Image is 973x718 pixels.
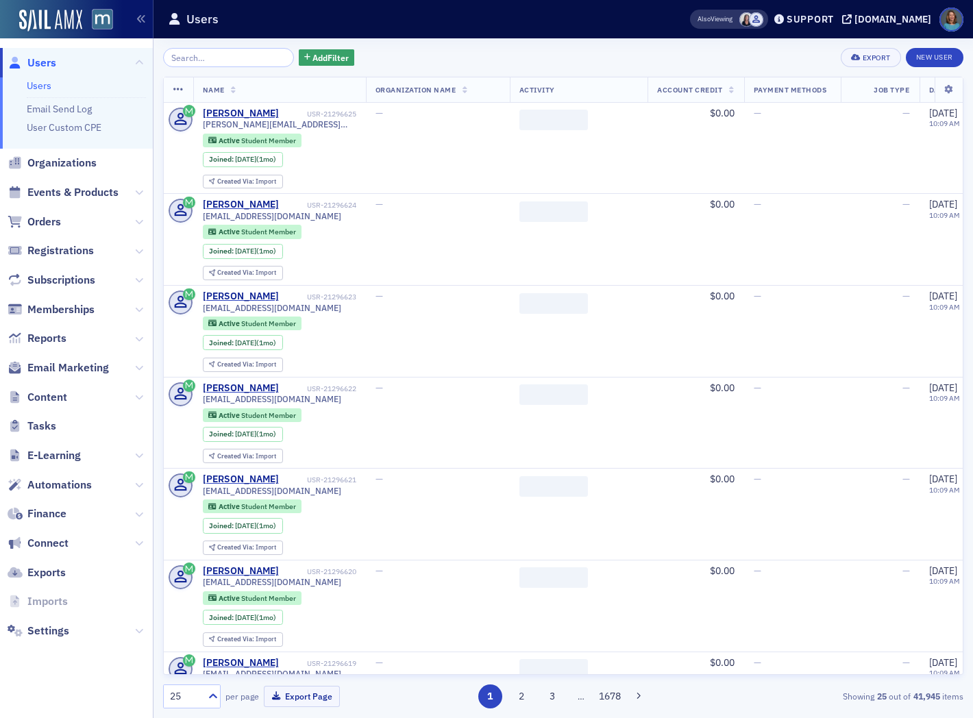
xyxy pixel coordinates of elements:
span: Memberships [27,302,95,317]
span: Content [27,390,67,405]
div: 25 [170,689,200,704]
span: — [902,656,910,669]
span: — [375,198,383,210]
span: [DATE] [929,565,957,577]
a: [PERSON_NAME] [203,657,279,669]
span: Created Via : [217,177,256,186]
span: — [375,290,383,302]
span: Active [219,593,241,603]
span: — [902,473,910,485]
span: Tasks [27,419,56,434]
div: Active: Active: Student Member [203,408,302,422]
div: USR-21296620 [281,567,356,576]
span: Joined : [209,247,235,256]
div: [PERSON_NAME] [203,290,279,303]
span: — [754,382,761,394]
span: [EMAIL_ADDRESS][DOMAIN_NAME] [203,486,341,496]
div: Export [863,54,891,62]
span: Viewing [698,14,732,24]
a: [PERSON_NAME] [203,473,279,486]
div: (1mo) [235,155,276,164]
div: Active: Active: Student Member [203,591,302,605]
span: — [754,656,761,669]
span: $0.00 [710,290,735,302]
input: Search… [163,48,294,67]
span: Name [203,85,225,95]
span: Organizations [27,156,97,171]
span: Orders [27,214,61,230]
span: Kelly Brown [739,12,754,27]
a: [PERSON_NAME] [203,565,279,578]
span: [DATE] [929,473,957,485]
span: ‌ [519,201,588,222]
div: Created Via: Import [203,358,283,372]
span: Joined : [209,613,235,622]
span: [DATE] [235,612,256,622]
div: Joined: 2025-08-01 00:00:00 [203,518,283,533]
div: Active: Active: Student Member [203,317,302,330]
span: Registrations [27,243,94,258]
button: 3 [541,684,565,708]
img: SailAMX [19,10,82,32]
a: Active Student Member [208,593,295,602]
span: Reports [27,331,66,346]
span: Created Via : [217,268,256,277]
div: Showing out of items [706,690,963,702]
div: Import [217,544,276,552]
span: Student Member [241,593,296,603]
a: Active Student Member [208,227,295,236]
div: Created Via: Import [203,541,283,555]
div: (1mo) [235,613,276,622]
a: New User [906,48,963,67]
span: [DATE] [235,154,256,164]
a: Content [8,390,67,405]
span: — [375,382,383,394]
span: [EMAIL_ADDRESS][DOMAIN_NAME] [203,577,341,587]
time: 10:09 AM [929,119,960,128]
span: [DATE] [235,246,256,256]
span: Created Via : [217,360,256,369]
div: Joined: 2025-08-01 00:00:00 [203,610,283,625]
a: Subscriptions [8,273,95,288]
span: — [902,107,910,119]
a: [PERSON_NAME] [203,108,279,120]
a: Events & Products [8,185,119,200]
div: USR-21296619 [281,659,356,668]
div: Created Via: Import [203,266,283,280]
time: 10:09 AM [929,302,960,312]
div: Joined: 2025-08-01 00:00:00 [203,244,283,259]
span: Student Member [241,227,296,236]
div: Joined: 2025-08-01 00:00:00 [203,427,283,442]
span: Events & Products [27,185,119,200]
span: Joined : [209,338,235,347]
span: — [902,198,910,210]
span: [DATE] [235,429,256,438]
a: Email Send Log [27,103,92,115]
strong: 25 [874,690,889,702]
a: Active Student Member [208,319,295,328]
span: Joined : [209,521,235,530]
span: Active [219,319,241,328]
span: Profile [939,8,963,32]
span: Created Via : [217,451,256,460]
span: — [754,473,761,485]
span: Exports [27,565,66,580]
span: ‌ [519,293,588,314]
span: — [902,290,910,302]
span: Student Member [241,410,296,420]
span: Add Filter [312,51,349,64]
time: 10:09 AM [929,210,960,220]
button: AddFilter [299,49,355,66]
span: $0.00 [710,473,735,485]
a: Settings [8,623,69,639]
span: — [902,565,910,577]
a: Users [27,79,51,92]
div: Active: Active: Student Member [203,225,302,238]
div: Import [217,453,276,460]
span: Active [219,410,241,420]
span: Student Member [241,502,296,511]
div: Also [698,14,711,23]
div: (1mo) [235,338,276,347]
span: Active [219,227,241,236]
